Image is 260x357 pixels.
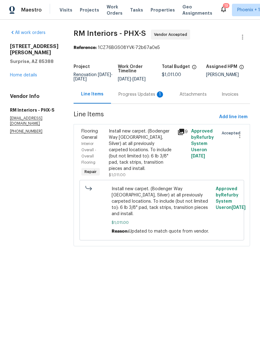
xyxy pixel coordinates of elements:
[180,91,207,98] div: Attachments
[10,73,37,77] a: Home details
[222,91,238,98] div: Invoices
[118,77,131,81] span: [DATE]
[10,93,59,99] h4: Vendor Info
[109,128,174,172] div: Install new carpet. (Bodenger Way [GEOGRAPHIC_DATA], Silver) at all previously carpeted locations...
[112,186,212,217] span: Install new carpet. (Bodenger Way [GEOGRAPHIC_DATA], Silver) at all previously carpeted locations...
[80,7,99,13] span: Projects
[154,31,190,38] span: Vendor Accepted
[74,77,87,81] span: [DATE]
[206,65,237,69] h5: Assigned HPM
[107,4,123,16] span: Work Orders
[21,7,42,13] span: Maestro
[162,73,181,77] span: $1,011.00
[191,154,205,158] span: [DATE]
[157,91,163,98] div: 1
[191,129,214,158] span: Approved by Refurby System User on
[109,173,126,177] span: $1,011.00
[232,205,246,210] span: [DATE]
[112,229,129,234] span: Reason:
[224,2,228,9] div: 19
[10,129,42,133] chrome_annotation: [PHONE_NUMBER]
[222,130,243,136] span: Accepted
[206,73,250,77] div: [PERSON_NAME]
[60,7,72,13] span: Visits
[216,187,246,210] span: Approved by Refurby System User on
[74,111,217,123] span: Line Items
[81,91,104,97] div: Line Items
[10,107,59,113] h5: RM Interiors - PHX-S
[118,65,162,73] h5: Work Order Timeline
[10,31,46,35] a: All work orders
[132,77,146,81] span: [DATE]
[98,73,111,77] span: [DATE]
[219,113,248,121] span: Add line item
[118,77,146,81] span: -
[192,65,197,73] span: The total cost of line items that have been proposed by Opendoor. This sum includes line items th...
[10,116,42,126] chrome_annotation: [EMAIL_ADDRESS][DOMAIN_NAME]
[151,7,175,13] span: Properties
[10,58,59,65] h5: Surprise, AZ 85388
[74,73,113,81] span: -
[74,30,146,37] span: RM Interiors - PHX-S
[112,220,212,226] span: $1,011.00
[182,4,212,16] span: Geo Assignments
[81,142,96,164] span: Interior Overall - Overall Flooring
[239,65,244,73] span: The hpm assigned to this work order.
[177,128,187,136] div: 9
[74,73,113,81] span: Renovation
[82,169,99,175] span: Repair
[74,45,250,51] div: 1CZ76BGS08YVK-72b67a0e5
[10,43,59,56] h2: [STREET_ADDRESS][PERSON_NAME]
[118,91,165,98] div: Progress Updates
[217,111,250,123] button: Add line item
[74,65,90,69] h5: Project
[81,129,98,140] span: Flooring General
[129,229,209,234] span: Updated to match quote from vendor.
[130,8,143,12] span: Tasks
[162,65,190,69] h5: Total Budget
[74,46,97,50] b: Reference:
